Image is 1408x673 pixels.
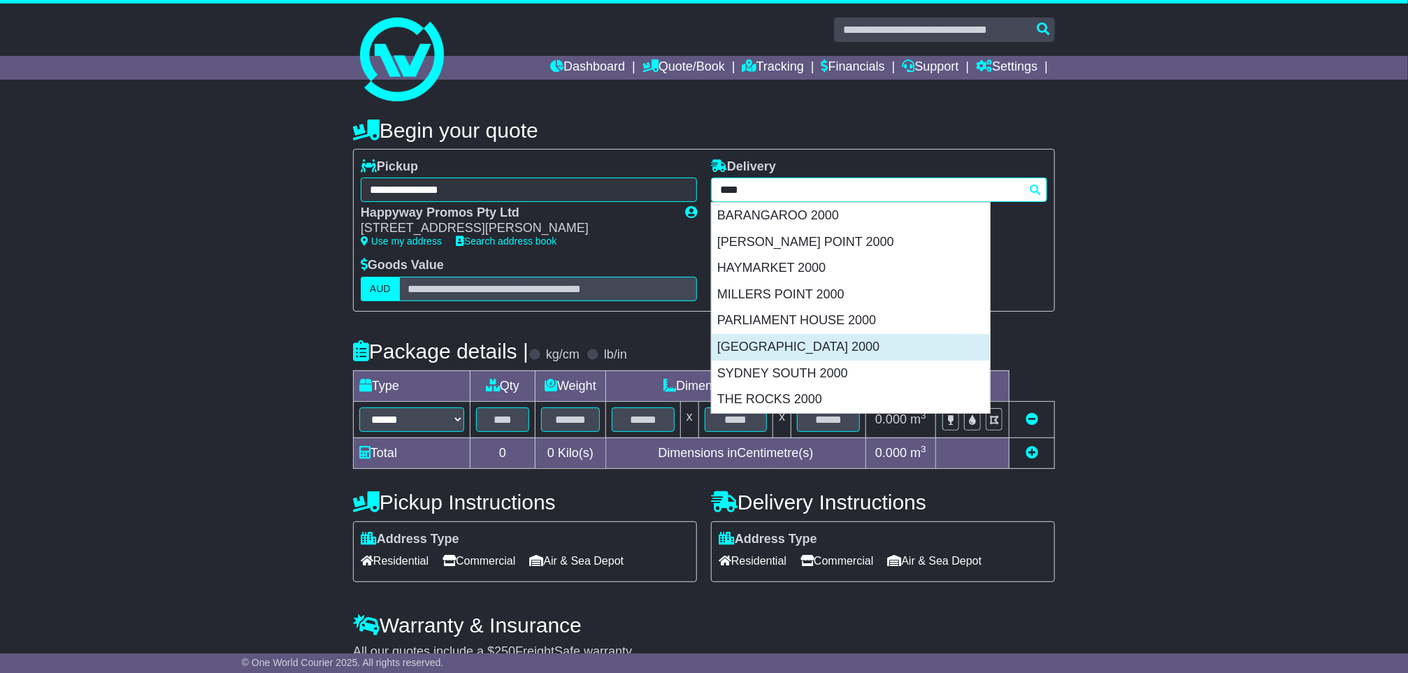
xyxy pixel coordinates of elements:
div: [STREET_ADDRESS][PERSON_NAME] [361,221,671,236]
td: Kilo(s) [536,437,606,468]
span: Air & Sea Depot [530,550,624,572]
td: x [773,401,791,437]
a: Support [903,56,959,80]
h4: Warranty & Insurance [353,614,1055,637]
td: Qty [470,370,536,401]
div: THE ROCKS 2000 [712,386,990,413]
div: [PERSON_NAME] POINT 2000 [712,229,990,256]
td: 0 [470,437,536,468]
div: Happyway Promos Pty Ltd [361,205,671,221]
td: Total [354,437,470,468]
div: HAYMARKET 2000 [712,255,990,282]
label: Address Type [719,532,817,547]
span: 0.000 [875,446,907,460]
a: Settings [976,56,1037,80]
label: kg/cm [546,347,580,363]
sup: 3 [921,444,926,454]
span: Commercial [800,550,873,572]
a: Add new item [1026,446,1038,460]
a: Quote/Book [642,56,725,80]
a: Dashboard [550,56,625,80]
a: Search address book [456,236,556,247]
span: 0.000 [875,412,907,426]
label: Address Type [361,532,459,547]
div: BARANGAROO 2000 [712,203,990,229]
div: SYDNEY SOUTH 2000 [712,361,990,387]
span: 250 [494,644,515,658]
a: Financials [821,56,885,80]
label: Delivery [711,159,776,175]
td: Dimensions (L x W x H) [605,370,865,401]
td: Dimensions in Centimetre(s) [605,437,865,468]
h4: Begin your quote [353,119,1055,142]
label: lb/in [604,347,627,363]
td: Type [354,370,470,401]
sup: 3 [921,410,926,421]
span: m [910,446,926,460]
label: Pickup [361,159,418,175]
a: Tracking [742,56,804,80]
div: PARLIAMENT HOUSE 2000 [712,307,990,334]
label: AUD [361,277,400,301]
span: © One World Courier 2025. All rights reserved. [242,657,444,668]
span: m [910,412,926,426]
h4: Delivery Instructions [711,491,1055,514]
span: Residential [719,550,786,572]
a: Use my address [361,236,442,247]
h4: Package details | [353,340,529,363]
div: MILLERS POINT 2000 [712,282,990,308]
span: 0 [547,446,554,460]
div: All our quotes include a $ FreightSafe warranty. [353,644,1055,660]
h4: Pickup Instructions [353,491,697,514]
a: Remove this item [1026,412,1038,426]
span: Residential [361,550,429,572]
td: x [680,401,698,437]
td: Weight [536,370,606,401]
span: Commercial [443,550,515,572]
span: Air & Sea Depot [888,550,982,572]
label: Goods Value [361,258,444,273]
div: [GEOGRAPHIC_DATA] 2000 [712,334,990,361]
